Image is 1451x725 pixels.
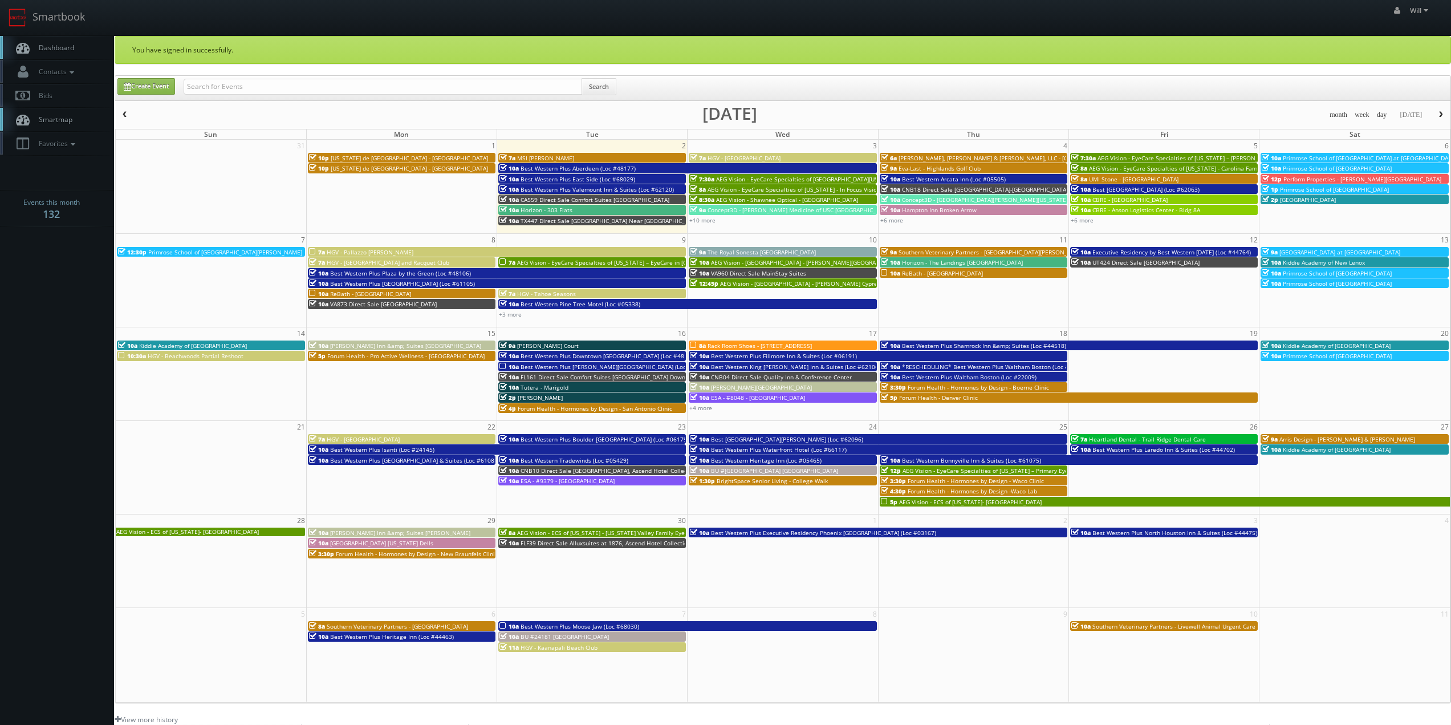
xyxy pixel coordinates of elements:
span: 6a [881,154,897,162]
span: Primrose School of [GEOGRAPHIC_DATA] [1283,280,1392,287]
span: 22 [486,421,497,433]
span: 1p [1262,185,1278,193]
span: BU #[GEOGRAPHIC_DATA] [GEOGRAPHIC_DATA] [711,467,838,475]
span: 3 [1253,515,1259,526]
span: 9 [681,234,687,246]
span: 29 [486,515,497,526]
span: 7:30a [1071,154,1096,162]
span: 5 [1253,140,1259,152]
span: 11 [1440,608,1450,620]
span: 10a [1071,206,1091,214]
span: 5p [881,498,897,506]
span: 10a [499,633,519,641]
span: Best Western Heritage Inn (Loc #05465) [711,456,822,464]
span: AEG Vision - EyeCare Specialties of [GEOGRAPHIC_DATA][US_STATE] - [GEOGRAPHIC_DATA] [716,175,960,183]
span: BU #24181 [GEOGRAPHIC_DATA] [521,633,609,641]
span: Best Western Plus Waterfront Hotel (Loc #66117) [711,445,847,453]
span: 10a [309,269,328,277]
span: Best Western King [PERSON_NAME] Inn & Suites (Loc #62106) [711,363,880,371]
span: 10a [499,456,519,464]
span: Best Western Plus Executive Residency Phoenix [GEOGRAPHIC_DATA] (Loc #03167) [711,529,936,537]
span: FL161 Direct Sale Comfort Suites [GEOGRAPHIC_DATA] Downtown [521,373,699,381]
span: 10a [881,175,900,183]
span: 12:30p [118,248,147,256]
span: 9a [690,248,706,256]
span: [US_STATE] de [GEOGRAPHIC_DATA] - [GEOGRAPHIC_DATA] [331,154,488,162]
span: CNB04 Direct Sale Quality Inn & Conference Center [711,373,852,381]
span: Wed [775,129,790,139]
span: Primrose School of [GEOGRAPHIC_DATA][PERSON_NAME] [148,248,302,256]
span: 3:30p [881,383,906,391]
span: 19 [1249,327,1259,339]
span: 30 [677,515,687,526]
span: 28 [296,515,306,526]
span: 1:30p [690,477,715,485]
span: 15 [486,327,497,339]
span: 10a [1262,269,1281,277]
span: [PERSON_NAME][GEOGRAPHIC_DATA] [711,383,812,391]
span: Eva-Last - Highlands Golf Club [899,164,981,172]
span: Best [GEOGRAPHIC_DATA] (Loc #62063) [1092,185,1200,193]
span: 24 [868,421,878,433]
span: Concept3D - [PERSON_NAME] Medicine of USC [GEOGRAPHIC_DATA] [708,206,891,214]
span: 10a [499,217,519,225]
span: 10a [499,196,519,204]
span: 10a [309,456,328,464]
span: CBRE - Anson Logistics Center - Bldg 8A [1092,206,1200,214]
span: 10a [499,175,519,183]
span: 7 [681,608,687,620]
span: 8 [490,234,497,246]
span: Best Western Plus East Side (Loc #68029) [521,175,635,183]
span: Kiddie Academy of [GEOGRAPHIC_DATA] [1283,342,1391,350]
a: +6 more [880,216,903,224]
span: 21 [296,421,306,433]
span: 10a [309,290,328,298]
span: 2p [499,394,516,402]
span: 31 [296,140,306,152]
span: Best Western Plus [PERSON_NAME][GEOGRAPHIC_DATA] (Loc #66006) [521,363,710,371]
span: 5 [300,608,306,620]
span: 7:30a [690,175,714,183]
span: 10a [499,435,519,443]
span: Primrose School of [GEOGRAPHIC_DATA] [1283,164,1392,172]
span: 10a [309,529,328,537]
img: smartbook-logo.png [9,9,27,27]
span: 4p [499,404,516,412]
span: Best Western Plus Fillmore Inn & Suites (Loc #06191) [711,352,857,360]
span: 7a [309,435,325,443]
span: Sat [1350,129,1360,139]
span: 10a [690,363,709,371]
span: 4 [1062,140,1068,152]
span: The Royal Sonesta [GEOGRAPHIC_DATA] [708,248,816,256]
span: Smartmap [33,115,72,124]
span: 9a [690,206,706,214]
span: Arris Design - [PERSON_NAME] & [PERSON_NAME] [1279,435,1415,443]
span: Tue [586,129,599,139]
span: Best Western Bonnyville Inn & Suites (Loc #61075) [902,456,1041,464]
span: 12p [1262,175,1282,183]
span: [GEOGRAPHIC_DATA] [1280,196,1336,204]
span: 10a [881,456,900,464]
span: Best Western Plus Boulder [GEOGRAPHIC_DATA] (Loc #06179) [521,435,689,443]
span: Primrose School of [GEOGRAPHIC_DATA] [1283,269,1392,277]
span: AEG Vision - EyeCare Specialties of [US_STATE] - Carolina Family Vision [1089,164,1282,172]
span: ESA - #9379 - [GEOGRAPHIC_DATA] [521,477,615,485]
span: Kiddie Academy of New Lenox [1283,258,1365,266]
button: month [1326,108,1351,122]
p: You have signed in successfully. [132,45,1433,55]
span: Forum Health - Hormones by Design -Waco Lab [908,487,1037,495]
span: AEG Vision - EyeCare Specialties of [US_STATE] – EyeCare in [GEOGRAPHIC_DATA] [517,258,737,266]
span: Thu [967,129,980,139]
span: AEG Vision - EyeCare Specialties of [US_STATE] – Primary EyeCare ([GEOGRAPHIC_DATA]) [903,467,1142,475]
span: 8a [690,185,706,193]
span: 10 [868,234,878,246]
span: 9a [1262,435,1278,443]
span: 10a [309,539,328,547]
span: 23 [677,421,687,433]
input: Search for Events [184,79,582,95]
span: 10a [881,373,900,381]
span: 10a [309,280,328,287]
span: 27 [1440,421,1450,433]
span: Best Western Plus [GEOGRAPHIC_DATA] (Loc #61105) [330,280,475,287]
span: AEG Vision - Shawnee Optical - [GEOGRAPHIC_DATA] [716,196,858,204]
